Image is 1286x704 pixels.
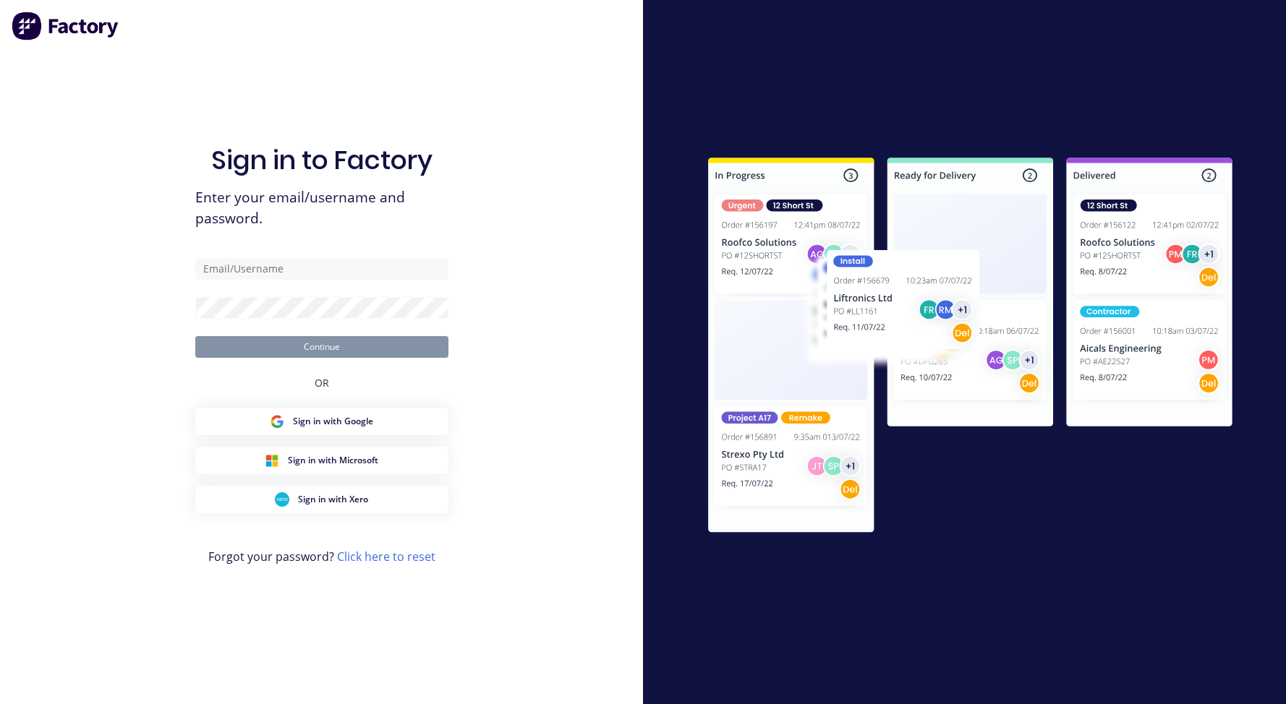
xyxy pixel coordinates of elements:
[676,129,1264,567] img: Sign in
[195,447,448,474] button: Microsoft Sign inSign in with Microsoft
[195,258,448,280] input: Email/Username
[12,12,120,40] img: Factory
[195,187,448,229] span: Enter your email/username and password.
[208,548,435,565] span: Forgot your password?
[265,453,279,468] img: Microsoft Sign in
[337,549,435,565] a: Click here to reset
[298,493,368,506] span: Sign in with Xero
[211,145,433,176] h1: Sign in to Factory
[293,415,373,428] span: Sign in with Google
[195,486,448,513] button: Xero Sign inSign in with Xero
[195,408,448,435] button: Google Sign inSign in with Google
[288,454,378,467] span: Sign in with Microsoft
[195,336,448,358] button: Continue
[270,414,284,429] img: Google Sign in
[315,358,329,408] div: OR
[275,492,289,507] img: Xero Sign in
